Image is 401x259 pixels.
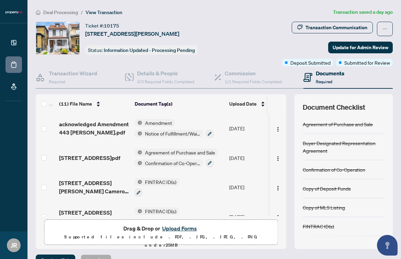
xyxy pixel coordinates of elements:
[135,149,218,167] button: Status IconAgreement of Purchase and SaleStatus IconConfirmation of Co-Operation
[49,69,97,77] h4: Transaction Wizard
[226,94,273,114] th: Upload Date
[59,120,129,137] span: acknowledged Amendment 443 [PERSON_NAME].pdf
[226,173,273,202] td: [DATE]
[333,42,388,53] span: Update for Admin Review
[142,159,203,167] span: Confirmation of Co-Operation
[86,9,122,15] span: View Transaction
[104,23,119,29] span: 10175
[305,22,367,33] div: Transaction Communication
[123,224,199,233] span: Drag & Drop or
[137,69,194,77] h4: Details & People
[316,79,332,84] span: Required
[135,178,142,186] img: Status Icon
[303,102,365,112] span: Document Checklist
[135,119,142,127] img: Status Icon
[85,30,179,38] span: [STREET_ADDRESS][PERSON_NAME]
[142,119,175,127] span: Amendment
[333,8,393,16] article: Transaction saved a day ago
[104,47,195,53] span: Information Updated - Processing Pending
[303,166,365,173] div: Confirmation of Co-Operation
[229,100,257,108] span: Upload Date
[59,100,92,108] span: (11) File Name
[303,139,385,154] div: Buyer Designated Representation Agreement
[135,159,142,167] img: Status Icon
[49,79,65,84] span: Required
[44,220,278,253] span: Drag & Drop orUpload FormsSupported files include .PDF, .JPG, .JPEG, .PNG under25MB
[137,79,194,84] span: 3/3 Required Fields Completed
[142,178,179,186] span: FINTRAC ID(s)
[48,233,274,249] p: Supported files include .PDF, .JPG, .JPEG, .PNG under 25 MB
[226,202,273,231] td: [DATE]
[226,143,273,173] td: [DATE]
[56,94,132,114] th: (11) File Name
[272,211,283,222] button: Logo
[142,207,179,215] span: FINTRAC ID(s)
[377,235,398,256] button: Open asap
[382,26,387,31] span: ellipsis
[135,149,142,156] img: Status Icon
[303,204,345,211] div: Copy of MLS Listing
[225,69,282,77] h4: Commission
[135,130,142,137] img: Status Icon
[290,59,331,66] span: Deposit Submitted
[272,182,283,193] button: Logo
[275,127,281,132] img: Logo
[303,223,334,230] div: FINTRAC ID(s)
[292,22,373,33] button: Transaction Communication
[303,185,351,192] div: Copy of Deposit Funds
[303,120,373,128] div: Agreement of Purchase and Sale
[328,42,393,53] button: Update for Admin Review
[275,185,281,191] img: Logo
[225,79,282,84] span: 1/1 Required Fields Completed
[5,10,22,14] img: logo
[344,59,390,66] span: Submitted for Review
[11,240,17,250] span: JR
[59,208,129,225] span: [STREET_ADDRESS][PERSON_NAME] - [PERSON_NAME] - [DATE].pdf
[36,10,41,15] span: home
[142,149,218,156] span: Agreement of Purchase and Sale
[132,94,226,114] th: Document Tag(s)
[59,179,129,195] span: [STREET_ADDRESS][PERSON_NAME] Cameron - [DATE].pdf
[135,119,213,138] button: Status IconAmendmentStatus IconNotice of Fulfillment/Waiver
[81,8,83,16] li: /
[316,69,344,77] h4: Documents
[135,207,179,226] button: Status IconFINTRAC ID(s)
[135,207,142,215] img: Status Icon
[85,22,119,30] div: Ticket #:
[272,152,283,163] button: Logo
[275,215,281,220] img: Logo
[85,45,198,55] div: Status:
[272,123,283,134] button: Logo
[160,224,199,233] button: Upload Forms
[59,154,120,162] span: [STREET_ADDRESS]pdf
[226,114,273,143] td: [DATE]
[275,156,281,161] img: Logo
[142,130,203,137] span: Notice of Fulfillment/Waiver
[36,22,79,54] img: IMG-C12186470_1.jpg
[43,9,78,15] span: Deal Processing
[135,178,179,197] button: Status IconFINTRAC ID(s)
